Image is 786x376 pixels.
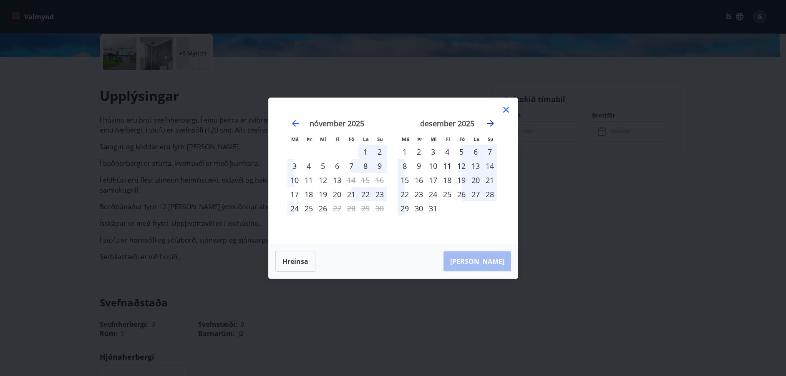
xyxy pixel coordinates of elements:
[398,159,412,173] td: Choose mánudagur, 8. desember 2025 as your check-in date. It’s available.
[316,201,330,216] td: Choose miðvikudagur, 26. nóvember 2025 as your check-in date. It’s available.
[373,145,387,159] div: 2
[307,136,312,142] small: Þr
[310,118,364,128] strong: nóvember 2025
[316,201,330,216] div: 26
[398,145,412,159] td: Choose mánudagur, 1. desember 2025 as your check-in date. It’s available.
[344,159,358,173] td: Choose föstudagur, 7. nóvember 2025 as your check-in date. It’s available.
[373,187,387,201] td: Choose sunnudagur, 23. nóvember 2025 as your check-in date. It’s available.
[426,173,440,187] div: 17
[316,159,330,173] td: Choose miðvikudagur, 5. nóvember 2025 as your check-in date. It’s available.
[373,201,387,216] td: Not available. sunnudagur, 30. nóvember 2025
[417,136,422,142] small: Þr
[412,187,426,201] td: Choose þriðjudagur, 23. desember 2025 as your check-in date. It’s available.
[412,145,426,159] td: Choose þriðjudagur, 2. desember 2025 as your check-in date. It’s available.
[316,173,330,187] td: Choose miðvikudagur, 12. nóvember 2025 as your check-in date. It’s available.
[335,136,340,142] small: Fi
[287,201,302,216] div: 24
[426,201,440,216] td: Choose miðvikudagur, 31. desember 2025 as your check-in date. It’s available.
[373,173,387,187] td: Not available. sunnudagur, 16. nóvember 2025
[426,159,440,173] td: Choose miðvikudagur, 10. desember 2025 as your check-in date. It’s available.
[358,187,373,201] div: 22
[426,145,440,159] td: Choose miðvikudagur, 3. desember 2025 as your check-in date. It’s available.
[373,159,387,173] td: Choose sunnudagur, 9. nóvember 2025 as your check-in date. It’s available.
[377,136,383,142] small: Su
[426,145,440,159] div: 3
[398,159,412,173] div: 8
[469,159,483,173] td: Choose laugardagur, 13. desember 2025 as your check-in date. It’s available.
[302,173,316,187] td: Choose þriðjudagur, 11. nóvember 2025 as your check-in date. It’s available.
[398,187,412,201] div: 22
[454,187,469,201] td: Choose föstudagur, 26. desember 2025 as your check-in date. It’s available.
[431,136,437,142] small: Mi
[474,136,479,142] small: La
[358,201,373,216] td: Not available. laugardagur, 29. nóvember 2025
[483,173,497,187] td: Choose sunnudagur, 21. desember 2025 as your check-in date. It’s available.
[440,145,454,159] td: Choose fimmtudagur, 4. desember 2025 as your check-in date. It’s available.
[320,136,326,142] small: Mi
[290,118,300,128] div: Move backward to switch to the previous month.
[412,187,426,201] div: 23
[358,173,373,187] td: Not available. laugardagur, 15. nóvember 2025
[344,173,358,187] div: Aðeins útritun í boði
[412,201,426,216] div: 30
[330,173,344,187] td: Choose fimmtudagur, 13. nóvember 2025 as your check-in date. It’s available.
[302,187,316,201] div: 18
[358,187,373,201] td: Choose laugardagur, 22. nóvember 2025 as your check-in date. It’s available.
[440,173,454,187] div: 18
[302,173,316,187] div: 11
[330,201,344,216] div: Aðeins útritun í boði
[483,159,497,173] div: 14
[279,108,508,234] div: Calendar
[287,187,302,201] td: Choose mánudagur, 17. nóvember 2025 as your check-in date. It’s available.
[469,173,483,187] td: Choose laugardagur, 20. desember 2025 as your check-in date. It’s available.
[483,159,497,173] td: Choose sunnudagur, 14. desember 2025 as your check-in date. It’s available.
[287,201,302,216] td: Choose mánudagur, 24. nóvember 2025 as your check-in date. It’s available.
[420,118,474,128] strong: desember 2025
[412,145,426,159] div: 2
[483,145,497,159] div: 7
[330,159,344,173] td: Choose fimmtudagur, 6. nóvember 2025 as your check-in date. It’s available.
[358,145,373,159] div: 1
[398,173,412,187] div: 15
[316,173,330,187] div: 12
[440,187,454,201] div: 25
[344,187,358,201] td: Choose föstudagur, 21. nóvember 2025 as your check-in date. It’s available.
[440,145,454,159] div: 4
[344,159,358,173] div: 7
[316,159,330,173] div: 5
[330,201,344,216] td: Not available. fimmtudagur, 27. nóvember 2025
[330,187,344,201] td: Choose fimmtudagur, 20. nóvember 2025 as your check-in date. It’s available.
[469,159,483,173] div: 13
[287,187,302,201] div: Aðeins innritun í boði
[302,201,316,216] td: Choose þriðjudagur, 25. nóvember 2025 as your check-in date. It’s available.
[344,173,358,187] td: Not available. föstudagur, 14. nóvember 2025
[349,136,354,142] small: Fö
[412,159,426,173] td: Choose þriðjudagur, 9. desember 2025 as your check-in date. It’s available.
[358,159,373,173] td: Choose laugardagur, 8. nóvember 2025 as your check-in date. It’s available.
[358,145,373,159] td: Choose laugardagur, 1. nóvember 2025 as your check-in date. It’s available.
[426,159,440,173] div: 10
[302,201,316,216] div: 25
[316,187,330,201] div: 19
[412,173,426,187] div: 16
[469,145,483,159] td: Choose laugardagur, 6. desember 2025 as your check-in date. It’s available.
[483,187,497,201] td: Choose sunnudagur, 28. desember 2025 as your check-in date. It’s available.
[287,173,302,187] div: 10
[426,173,440,187] td: Choose miðvikudagur, 17. desember 2025 as your check-in date. It’s available.
[483,173,497,187] div: 21
[412,159,426,173] div: 9
[483,145,497,159] td: Choose sunnudagur, 7. desember 2025 as your check-in date. It’s available.
[454,173,469,187] td: Choose föstudagur, 19. desember 2025 as your check-in date. It’s available.
[358,159,373,173] div: 8
[275,251,315,272] button: Hreinsa
[398,145,412,159] div: Aðeins innritun í boði
[469,187,483,201] div: 27
[363,136,369,142] small: La
[330,173,344,187] div: 13
[440,159,454,173] div: 11
[398,201,412,216] td: Choose mánudagur, 29. desember 2025 as your check-in date. It’s available.
[440,187,454,201] td: Choose fimmtudagur, 25. desember 2025 as your check-in date. It’s available.
[287,159,302,173] div: 3
[440,173,454,187] td: Choose fimmtudagur, 18. desember 2025 as your check-in date. It’s available.
[454,159,469,173] div: 12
